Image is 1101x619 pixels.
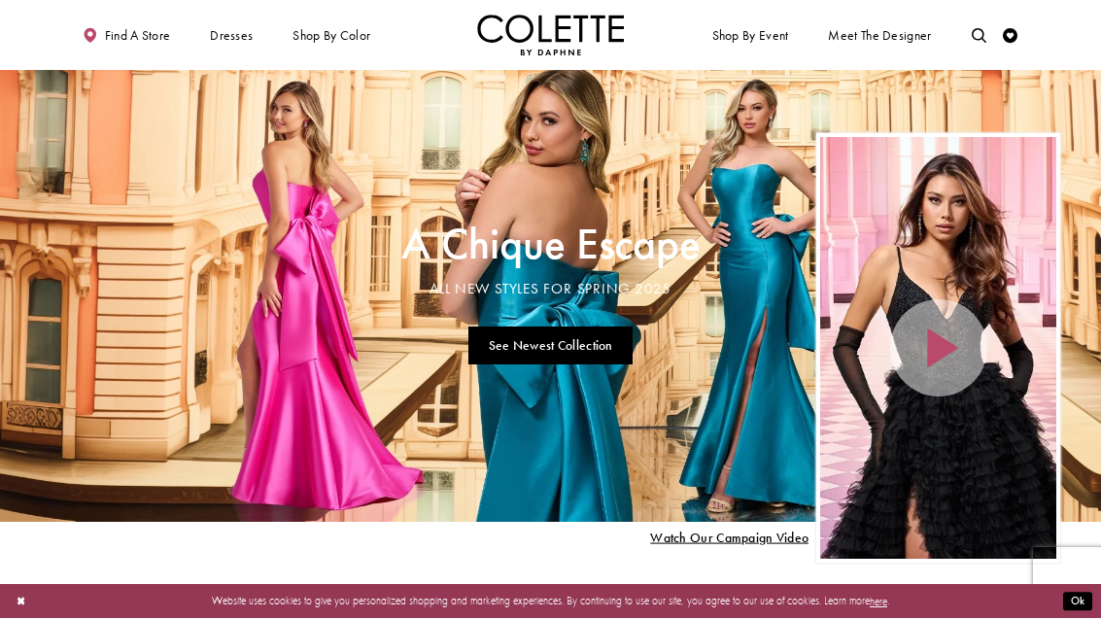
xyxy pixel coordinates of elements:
[396,321,705,371] ul: Slider Links
[210,28,253,43] span: Dresses
[206,15,257,55] span: Dresses
[468,327,633,364] a: See Newest Collection A Chique Escape All New Styles For Spring 2025
[106,592,995,611] p: Website uses cookies to give you personalized shopping and marketing experiences. By continuing t...
[820,137,1057,560] div: Video Player
[290,15,374,55] span: Shop by color
[708,15,792,55] span: Shop By Event
[828,28,931,43] span: Meet the designer
[825,15,936,55] a: Meet the designer
[968,15,990,55] a: Toggle search
[9,589,33,615] button: Close Dialog
[292,28,370,43] span: Shop by color
[105,28,171,43] span: Find a store
[1063,593,1092,611] button: Submit Dialog
[650,530,809,544] span: Play Slide #15 Video
[1000,15,1022,55] a: Check Wishlist
[712,28,789,43] span: Shop By Event
[477,15,625,55] img: Colette by Daphne
[477,15,625,55] a: Visit Home Page
[870,595,887,608] a: here
[80,15,174,55] a: Find a store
